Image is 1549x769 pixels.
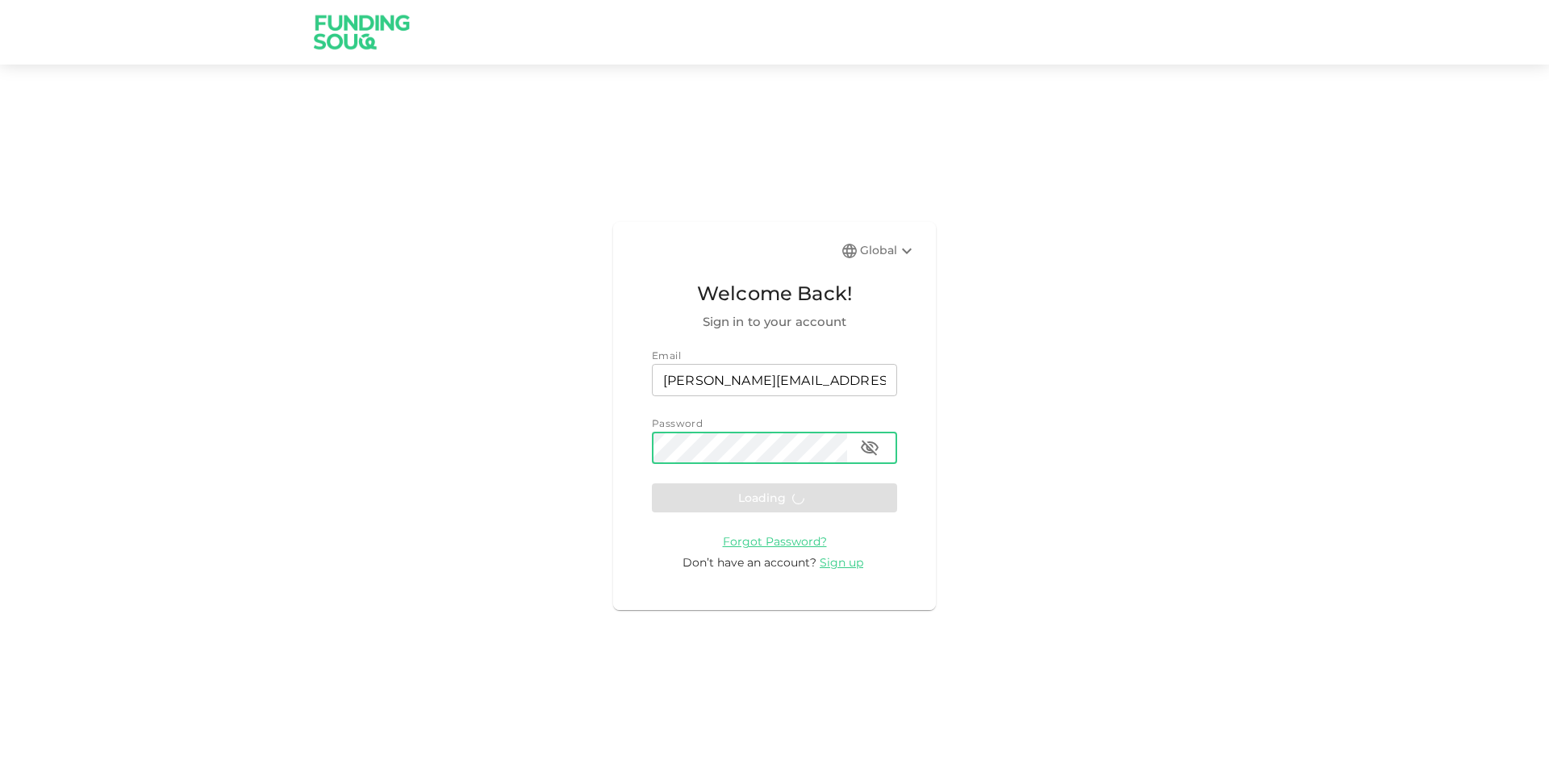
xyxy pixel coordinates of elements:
[652,349,681,362] span: Email
[683,555,816,570] span: Don’t have an account?
[652,312,897,332] span: Sign in to your account
[652,278,897,309] span: Welcome Back!
[860,241,916,261] div: Global
[723,533,827,549] a: Forgot Password?
[652,417,703,429] span: Password
[723,534,827,549] span: Forgot Password?
[652,364,897,396] input: email
[652,432,847,464] input: password
[820,555,863,570] span: Sign up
